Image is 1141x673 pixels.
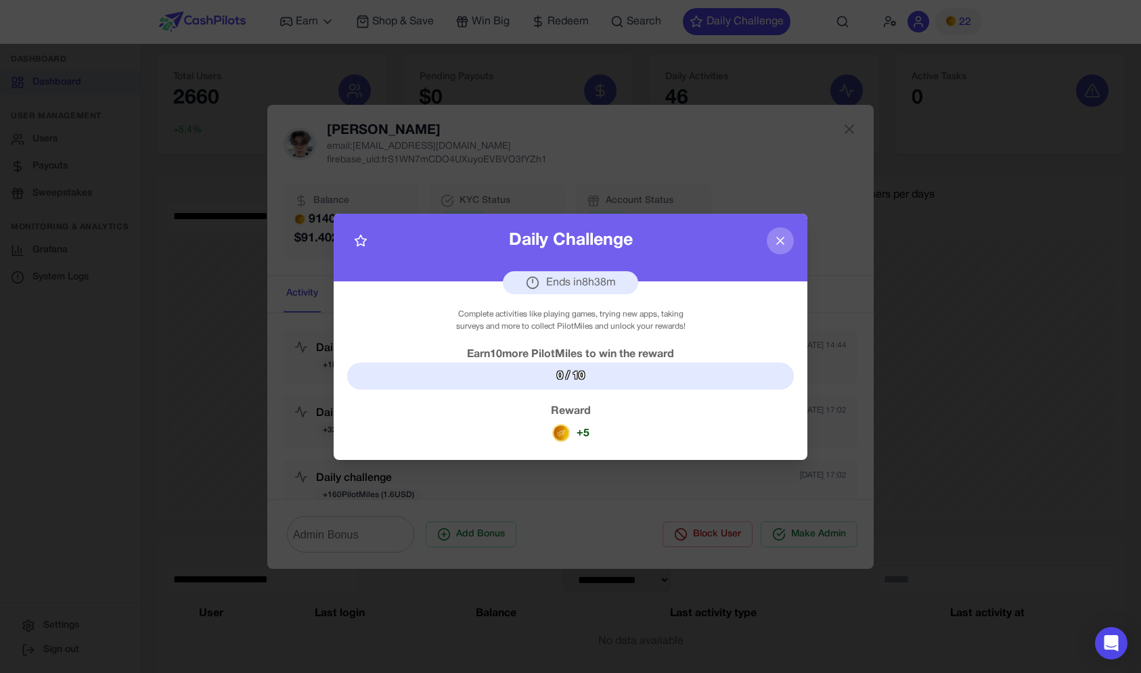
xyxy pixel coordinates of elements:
div: Open Intercom Messenger [1095,627,1127,659]
div: Complete activities like playing games, trying new apps, taking surveys and more to collect Pilot... [444,308,698,333]
div: Reward [347,403,794,419]
img: reward [552,424,570,442]
div: Ends in 8 h 38 m [503,271,638,294]
div: Daily Challenge [509,228,633,254]
div: 5 [583,425,589,442]
div: 0 / 10 [347,363,794,390]
div: Earn 10 more PilotMiles to win the reward [347,346,794,363]
div: + [577,425,583,441]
